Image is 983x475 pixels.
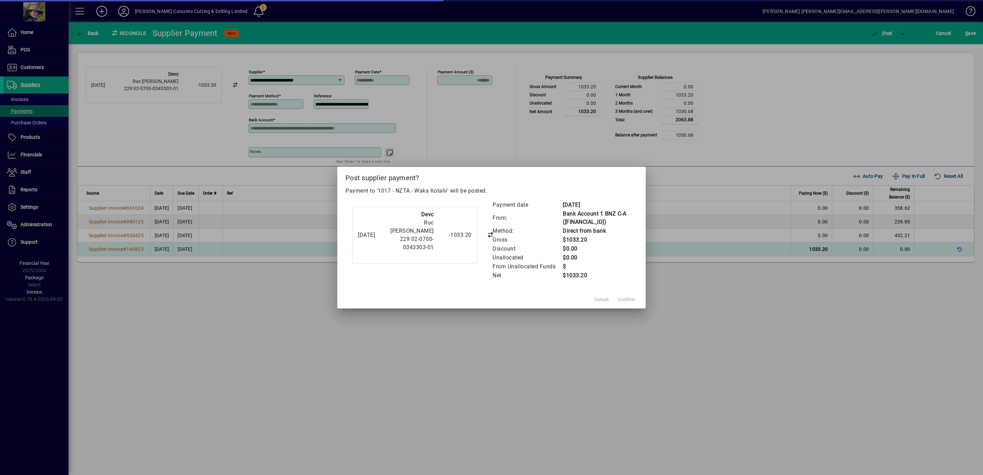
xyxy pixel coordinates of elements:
[562,209,631,227] td: Bank Account 1 BNZ C-A ([FINANCIAL_ID])
[492,244,562,253] td: Discount
[345,187,638,195] p: Payment to '1017 - NZTA - Waka Kotahi' will be posted.
[437,231,472,239] div: -1033.20
[492,200,562,209] td: Payment date
[492,227,562,235] td: Method:
[562,253,631,262] td: $0.00
[562,271,631,280] td: $1033.20
[562,244,631,253] td: $0.00
[562,262,631,271] td: $
[562,235,631,244] td: $1033.20
[492,209,562,227] td: From:
[358,231,375,239] div: [DATE]
[492,235,562,244] td: Gross
[562,227,631,235] td: Direct from bank
[562,200,631,209] td: [DATE]
[492,262,562,271] td: From Unallocated Funds
[421,211,434,218] strong: Devc
[337,167,646,186] h2: Post supplier payment?
[492,253,562,262] td: Unallocated
[492,271,562,280] td: Net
